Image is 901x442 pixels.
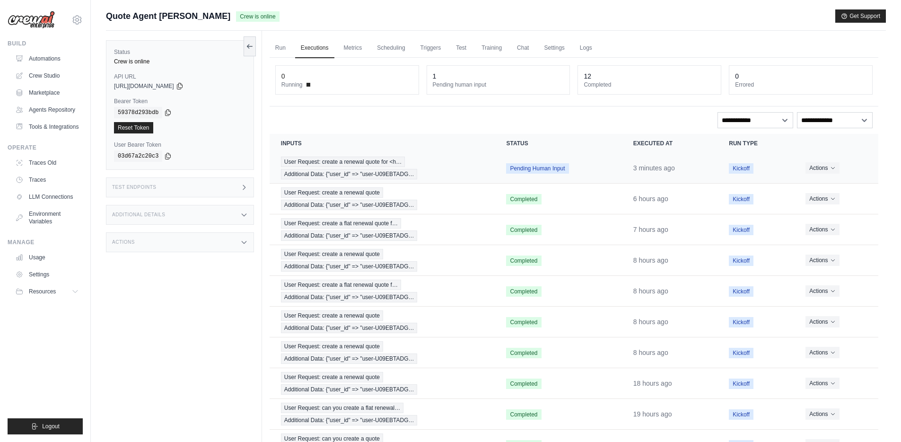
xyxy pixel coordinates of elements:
a: Tools & Integrations [11,119,83,134]
code: 03d67a2c20c3 [114,150,162,162]
button: Actions for execution [805,285,839,297]
span: Kickoff [729,225,753,235]
a: Usage [11,250,83,265]
span: User Request: create a renewal quote for <h… [281,157,405,167]
span: Kickoff [729,194,753,204]
a: Executions [295,38,334,58]
span: Quote Agent [PERSON_NAME] [106,9,230,23]
a: View execution details for User Request [281,280,484,302]
div: 12 [584,71,591,81]
span: Additional Data: {"user_id" => "user-U09EBTADG… [281,230,418,241]
button: Actions for execution [805,408,839,420]
time: September 23, 2025 at 10:04 PDT [633,318,668,326]
a: Triggers [415,38,447,58]
div: 0 [735,71,739,81]
span: Completed [506,409,541,420]
time: September 23, 2025 at 10:07 PDT [633,287,668,295]
a: Marketplace [11,85,83,100]
span: Completed [506,194,541,204]
a: Run [270,38,291,58]
button: Resources [11,284,83,299]
th: Inputs [270,134,495,153]
span: Completed [506,286,541,297]
a: Traces [11,172,83,187]
time: September 22, 2025 at 23:05 PDT [633,410,672,418]
span: Completed [506,256,541,266]
div: Manage [8,239,83,246]
span: Crew is online [236,11,279,22]
span: Additional Data: {"user_id" => "user-U09EBTADG… [281,354,418,364]
a: Metrics [338,38,368,58]
a: Training [476,38,507,58]
span: Completed [506,317,541,327]
button: Logout [8,418,83,434]
span: Completed [506,379,541,389]
span: Completed [506,348,541,358]
span: Pending Human Input [506,163,569,174]
button: Actions for execution [805,193,839,204]
span: User Request: create a flat renewal quote f… [281,218,401,229]
a: View execution details for User Request [281,157,484,179]
h3: Actions [112,239,135,245]
span: User Request: create a renewal quote [281,249,383,259]
code: 59378d293bdb [114,107,162,118]
a: Scheduling [371,38,411,58]
span: Logout [42,423,60,430]
span: User Request: create a renewal quote [281,341,383,352]
button: Actions for execution [805,224,839,235]
div: Operate [8,144,83,151]
a: View execution details for User Request [281,341,484,364]
span: Additional Data: {"user_id" => "user-U09EBTADG… [281,384,418,395]
a: Agents Repository [11,102,83,117]
span: Completed [506,225,541,235]
label: Bearer Token [114,97,246,105]
a: View execution details for User Request [281,187,484,210]
a: LLM Connections [11,189,83,204]
a: Reset Token [114,122,153,133]
dt: Completed [584,81,715,88]
span: Kickoff [729,286,753,297]
th: Executed at [622,134,718,153]
time: September 23, 2025 at 09:58 PDT [633,349,668,356]
div: Crew is online [114,58,246,65]
label: Status [114,48,246,56]
time: September 23, 2025 at 10:39 PDT [633,226,668,233]
span: Kickoff [729,409,753,420]
time: September 22, 2025 at 23:39 PDT [633,380,672,387]
span: Additional Data: {"user_id" => "user-U09EBTADG… [281,323,418,333]
dt: Pending human input [433,81,564,88]
a: View execution details for User Request [281,218,484,241]
span: Running [281,81,303,88]
a: Environment Variables [11,206,83,229]
span: Additional Data: {"user_id" => "user-U09EBTADG… [281,169,418,179]
span: Kickoff [729,379,753,389]
a: View execution details for User Request [281,310,484,333]
a: Traces Old [11,155,83,170]
span: Additional Data: {"user_id" => "user-U09EBTADG… [281,415,418,425]
time: September 23, 2025 at 18:03 PDT [633,164,675,172]
div: 0 [281,71,285,81]
button: Actions for execution [805,347,839,358]
span: User Request: can you create a flat renewal… [281,403,403,413]
button: Get Support [835,9,886,23]
button: Actions for execution [805,316,839,327]
time: September 23, 2025 at 11:42 PDT [633,195,668,203]
span: User Request: create a flat renewal quote f… [281,280,401,290]
a: Chat [511,38,534,58]
iframe: Chat Widget [854,397,901,442]
a: View execution details for User Request [281,249,484,272]
span: Additional Data: {"user_id" => "user-U09EBTADG… [281,292,418,302]
label: API URL [114,73,246,80]
span: Kickoff [729,317,753,327]
th: Status [495,134,621,153]
a: Automations [11,51,83,66]
button: Actions for execution [805,255,839,266]
label: User Bearer Token [114,141,246,149]
span: Additional Data: {"user_id" => "user-U09EBTADG… [281,261,418,272]
span: [URL][DOMAIN_NAME] [114,82,174,90]
span: Additional Data: {"user_id" => "user-U09EBTADG… [281,200,418,210]
h3: Test Endpoints [112,185,157,190]
span: User Request: create a renewal quote [281,372,383,382]
a: Logs [574,38,598,58]
button: Actions for execution [805,378,839,389]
